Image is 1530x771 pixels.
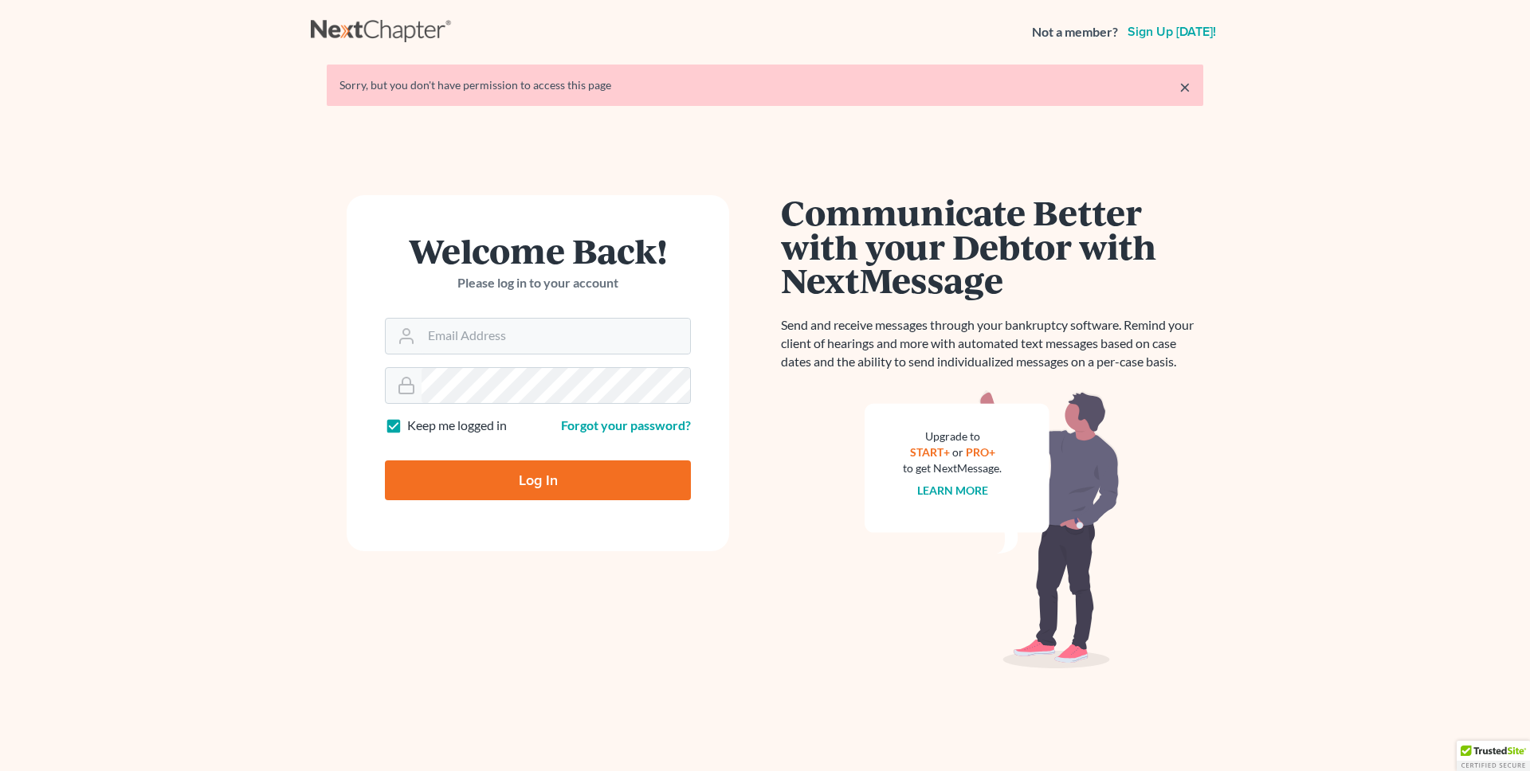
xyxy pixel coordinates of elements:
[1457,741,1530,771] div: TrustedSite Certified
[781,316,1203,371] p: Send and receive messages through your bankruptcy software. Remind your client of hearings and mo...
[917,483,988,497] a: Learn more
[903,460,1002,476] div: to get NextMessage.
[385,274,691,292] p: Please log in to your account
[1179,77,1191,96] a: ×
[422,319,690,354] input: Email Address
[561,417,691,432] a: Forgot your password?
[952,445,963,459] span: or
[1124,25,1219,38] a: Sign up [DATE]!
[385,233,691,268] h1: Welcome Back!
[339,77,1191,93] div: Sorry, but you don't have permission to access this page
[903,429,1002,444] div: Upgrade to
[1032,23,1118,41] strong: Not a member?
[865,390,1120,669] img: nextmessage_bg-59042aed3d76b12b5cd301f8e5b87938c9018125f34e5fa2b7a6b67550977c72.svg
[910,445,950,459] a: START+
[385,460,691,500] input: Log In
[407,417,507,435] label: Keep me logged in
[966,445,995,459] a: PRO+
[781,195,1203,297] h1: Communicate Better with your Debtor with NextMessage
